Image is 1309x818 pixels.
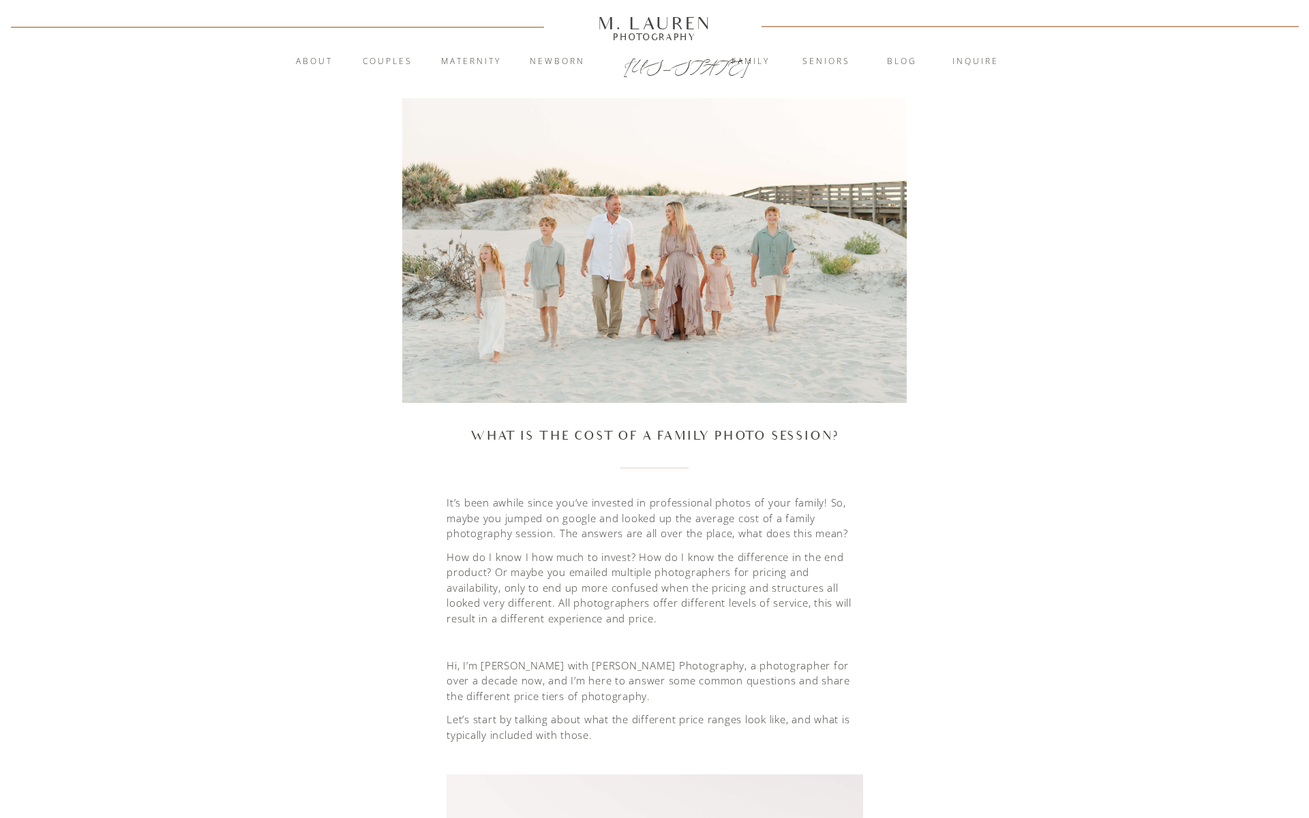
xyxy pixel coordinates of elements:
[447,712,863,742] p: Let’s start by talking about what the different price ranges look like, and what is typically inc...
[288,55,340,69] a: About
[447,658,863,704] p: Hi, I’m [PERSON_NAME] with [PERSON_NAME] Photography, a photographer for over a decade now, and I...
[402,98,907,403] img: Family of seven walk along the beautiful white sandy dunes in Daytona Beach during their family p...
[939,55,1012,69] a: inquire
[789,55,863,69] a: Seniors
[447,427,863,445] h1: What Is The Cost Of A Family Photo Session?
[447,549,863,626] p: How do I know I how much to invest? How do I know the difference in the end product? Or maybe you...
[714,55,787,69] a: Family
[520,55,594,69] a: Newborn
[434,55,508,69] a: Maternity
[447,495,863,541] p: It’s been awhile since you’ve invested in professional photos of your family! So, maybe you jumpe...
[350,55,424,69] a: Couples
[865,55,939,69] a: blog
[557,16,752,31] a: M. Lauren
[592,33,717,40] a: Photography
[624,56,686,72] a: [US_STATE]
